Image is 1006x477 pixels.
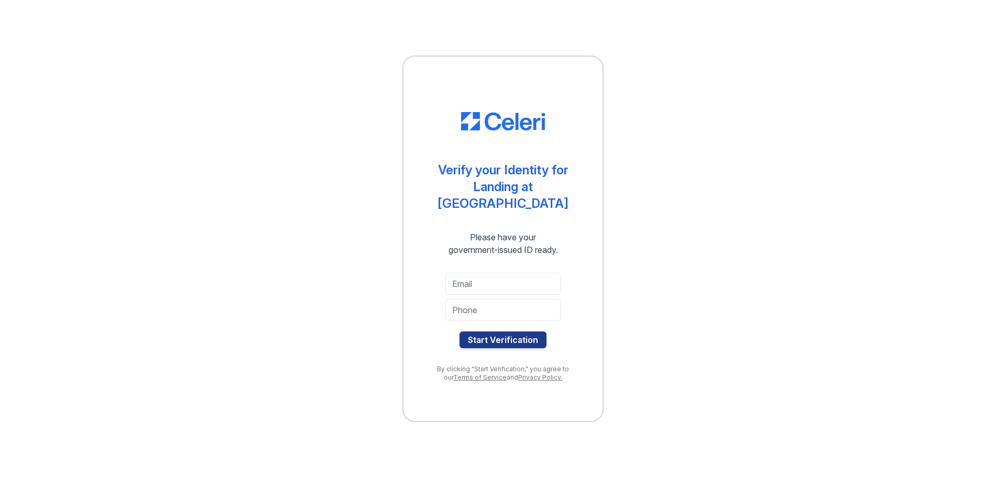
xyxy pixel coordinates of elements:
div: Verify your Identity for Landing at [GEOGRAPHIC_DATA] [424,162,582,212]
input: Email [445,273,561,295]
button: Start Verification [460,331,546,348]
img: CE_Logo_Blue-a8612792a0a2168367f1c8372b55b34899dd931a85d93a1a3d3e32e68fde9ad4.png [461,112,545,131]
div: By clicking "Start Verification," you agree to our and [424,365,582,382]
a: Privacy Policy. [518,373,562,381]
input: Phone [445,299,561,321]
div: Please have your government-issued ID ready. [430,231,577,256]
a: Terms of Service [453,373,507,381]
